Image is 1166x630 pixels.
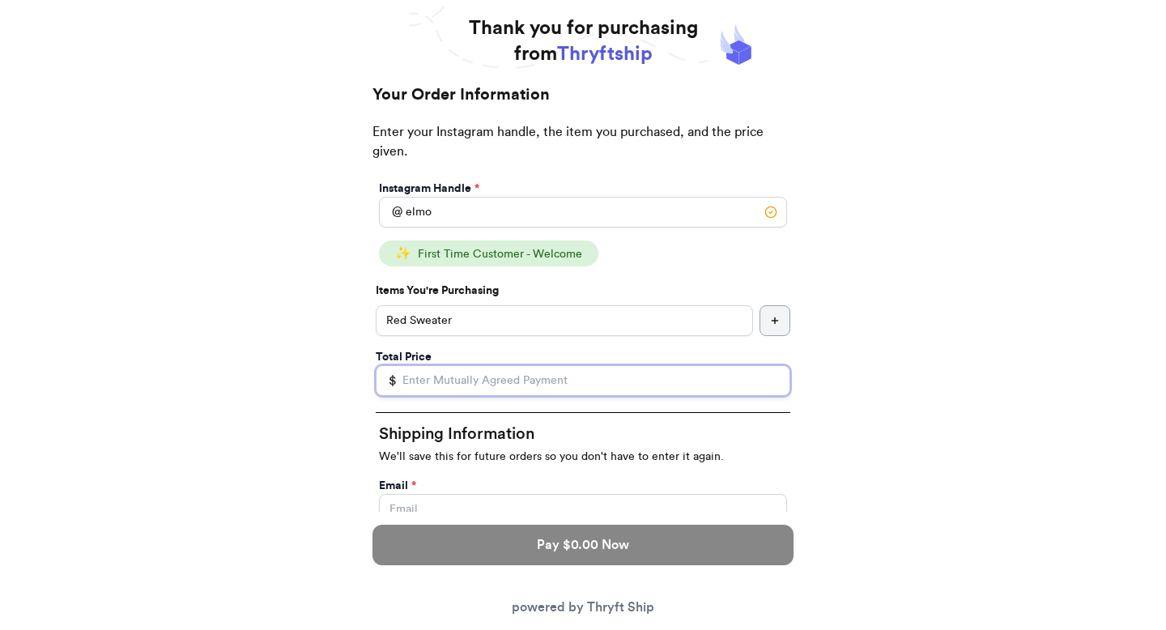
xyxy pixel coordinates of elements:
[379,478,416,494] label: Email
[376,305,753,336] input: ex.funky hat
[379,494,787,525] input: Email
[395,247,411,260] span: ✨
[376,365,397,396] div: $
[376,283,790,299] p: Items You're Purchasing
[557,45,653,64] span: Thryftship
[379,449,787,465] p: We'll save this for future orders so you don't have to enter it again.
[372,122,794,177] p: Enter your Instagram handle, the item you purchased, and the price given.
[376,349,432,365] label: Total Price
[379,423,787,445] h2: Shipping Information
[418,249,582,260] span: First Time Customer - Welcome
[372,525,794,565] button: Pay $0.00 Now
[372,83,794,122] h2: Your Order Information
[376,365,790,396] input: Enter Mutually Agreed Payment
[379,181,479,197] label: Instagram Handle
[512,601,654,614] a: powered by Thryft Ship
[379,197,402,228] div: @
[469,15,698,67] h1: Thank you for purchasing from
